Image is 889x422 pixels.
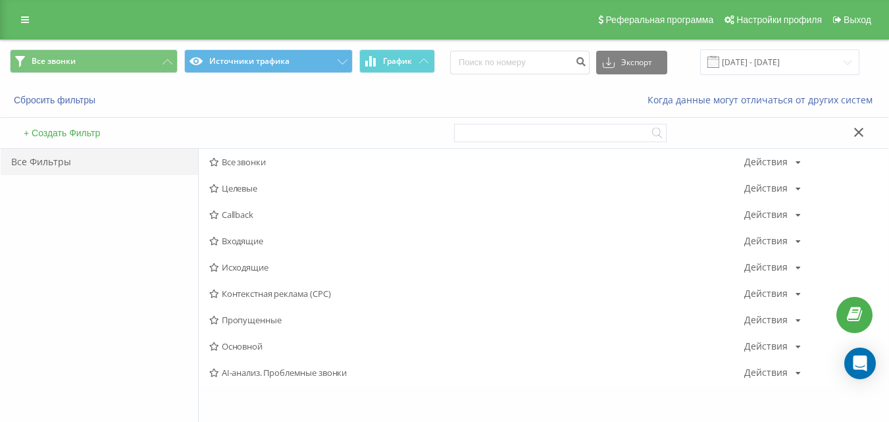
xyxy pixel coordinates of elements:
span: Настройки профиля [736,14,822,25]
div: Действия [744,342,788,351]
div: Действия [744,263,788,272]
span: Пропущенные [209,315,744,325]
span: Основной [209,342,744,351]
span: Контекстная реклама (CPC) [209,289,744,298]
button: Источники трафика [184,49,352,73]
a: Когда данные могут отличаться от других систем [648,93,879,106]
button: Все звонки [10,49,178,73]
div: Действия [744,289,788,298]
button: + Создать Фильтр [20,127,104,139]
span: Все звонки [32,56,76,66]
input: Поиск по номеру [450,51,590,74]
span: График [383,57,412,66]
button: Экспорт [596,51,667,74]
span: Callback [209,210,744,219]
span: AI-анализ. Проблемные звонки [209,368,744,377]
span: Входящие [209,236,744,246]
span: Целевые [209,184,744,193]
button: График [359,49,435,73]
div: Все Фильтры [1,149,198,175]
div: Действия [744,236,788,246]
div: Действия [744,368,788,377]
div: Действия [744,157,788,167]
div: Open Intercom Messenger [844,348,876,379]
div: Действия [744,315,788,325]
span: Все звонки [209,157,744,167]
span: Исходящие [209,263,744,272]
button: Сбросить фильтры [10,94,102,106]
button: Закрыть [850,126,869,140]
span: Реферальная программа [605,14,713,25]
div: Действия [744,184,788,193]
span: Выход [844,14,871,25]
div: Действия [744,210,788,219]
